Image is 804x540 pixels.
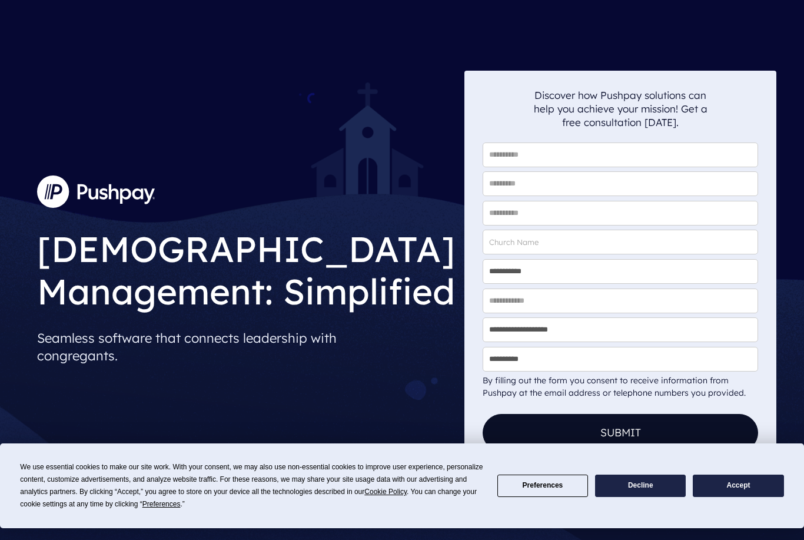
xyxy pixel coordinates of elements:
[533,88,707,129] p: Discover how Pushpay solutions can help you achieve your mission! Get a free consultation [DATE].
[142,500,181,508] span: Preferences
[483,414,758,452] button: Submit
[497,475,588,498] button: Preferences
[364,488,407,496] span: Cookie Policy
[483,375,758,399] div: By filling out the form you consent to receive information from Pushpay at the email address or t...
[595,475,686,498] button: Decline
[483,230,758,254] input: Church Name
[37,218,455,316] h1: [DEMOGRAPHIC_DATA] Management: Simplified
[693,475,783,498] button: Accept
[37,324,455,369] p: Seamless software that connects leadership with congregants.
[20,461,483,511] div: We use essential cookies to make our site work. With your consent, we may also use non-essential ...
